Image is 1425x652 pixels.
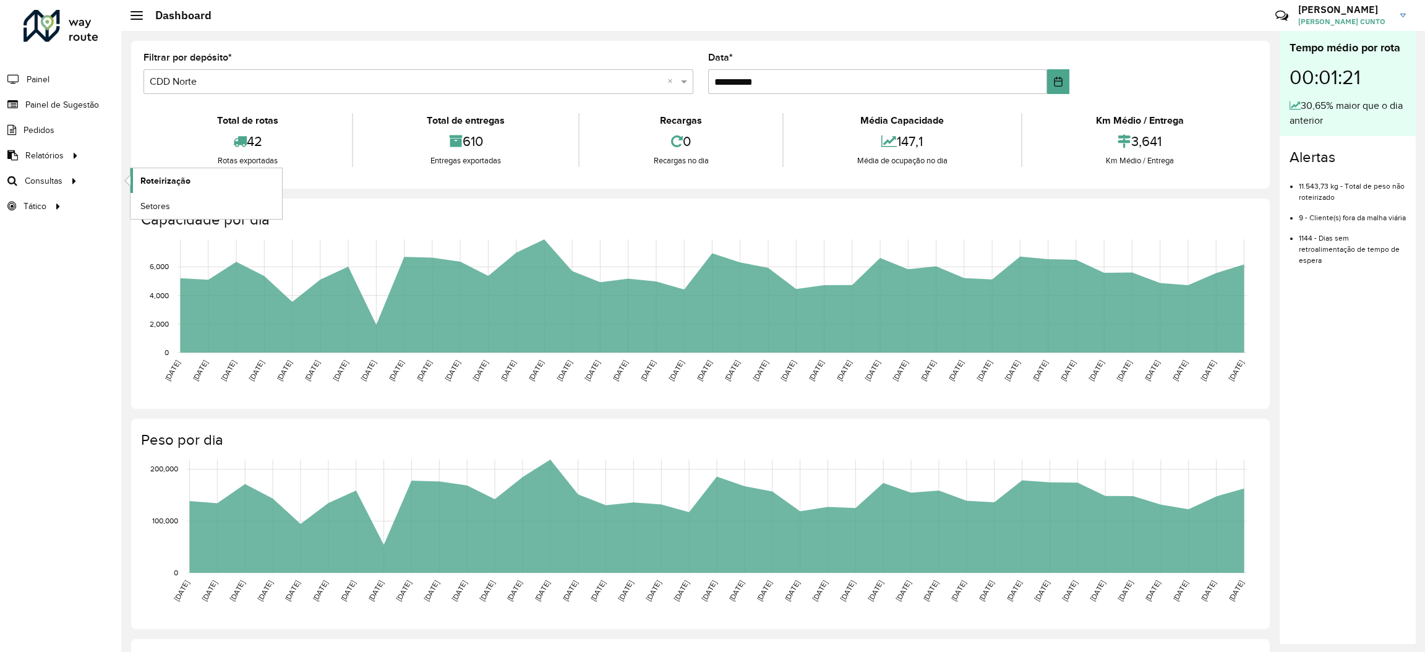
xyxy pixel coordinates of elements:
text: [DATE] [332,359,349,382]
span: Roteirização [140,174,190,187]
text: [DATE] [589,579,607,603]
text: [DATE] [228,579,246,603]
text: [DATE] [1116,579,1134,603]
div: Km Médio / Entrega [1025,113,1254,128]
text: [DATE] [1171,579,1189,603]
div: 3,641 [1025,128,1254,155]
text: 0 [174,568,178,577]
text: [DATE] [311,579,329,603]
a: Setores [131,194,282,218]
text: [DATE] [867,579,884,603]
text: [DATE] [471,359,489,382]
a: Roteirização [131,168,282,193]
text: 6,000 [150,263,169,271]
text: [DATE] [359,359,377,382]
text: [DATE] [555,359,573,382]
text: [DATE] [1227,359,1245,382]
text: [DATE] [505,579,523,603]
text: [DATE] [1033,579,1051,603]
label: Data [708,50,733,65]
div: 30,65% maior que o dia anterior [1290,98,1406,128]
div: 147,1 [787,128,1018,155]
h2: Dashboard [143,9,212,22]
text: [DATE] [220,359,237,382]
text: [DATE] [387,359,405,382]
div: Rotas exportadas [147,155,349,167]
span: Consultas [25,174,62,187]
text: [DATE] [275,359,293,382]
text: [DATE] [1087,359,1105,382]
a: Contato Rápido [1269,2,1295,29]
li: 11.543,73 kg - Total de peso não roteirizado [1299,171,1406,203]
text: 4,000 [150,291,169,299]
text: [DATE] [339,579,357,603]
text: [DATE] [1061,579,1079,603]
text: 100,000 [152,517,178,525]
span: [PERSON_NAME] CUNTO [1298,16,1391,27]
text: [DATE] [561,579,579,603]
text: [DATE] [1089,579,1106,603]
text: [DATE] [533,579,551,603]
text: [DATE] [922,579,939,603]
text: [DATE] [807,359,825,382]
li: 1144 - Dias sem retroalimentação de tempo de espera [1299,223,1406,266]
div: Km Médio / Entrega [1025,155,1254,167]
text: [DATE] [700,579,717,603]
span: Relatórios [25,149,64,162]
li: 9 - Cliente(s) fora da malha viária [1299,203,1406,223]
button: Choose Date [1047,69,1069,94]
text: [DATE] [755,579,773,603]
text: [DATE] [527,359,545,382]
text: [DATE] [173,579,190,603]
text: [DATE] [247,359,265,382]
text: [DATE] [783,579,801,603]
text: [DATE] [1115,359,1133,382]
text: [DATE] [617,579,635,603]
text: [DATE] [947,359,965,382]
text: [DATE] [863,359,881,382]
text: [DATE] [256,579,274,603]
text: 200,000 [150,465,178,473]
text: [DATE] [975,359,993,382]
text: [DATE] [1031,359,1049,382]
text: [DATE] [949,579,967,603]
text: [DATE] [283,579,301,603]
div: Entregas exportadas [356,155,575,167]
text: [DATE] [751,359,769,382]
text: [DATE] [499,359,517,382]
div: 610 [356,128,575,155]
text: 2,000 [150,320,169,328]
text: [DATE] [639,359,657,382]
span: Setores [140,200,170,213]
text: [DATE] [443,359,461,382]
text: [DATE] [894,579,912,603]
span: Clear all [667,74,678,89]
h3: [PERSON_NAME] [1298,4,1391,15]
text: [DATE] [727,579,745,603]
text: [DATE] [200,579,218,603]
label: Filtrar por depósito [143,50,232,65]
span: Painel [27,73,49,86]
text: [DATE] [367,579,385,603]
text: [DATE] [611,359,629,382]
div: Tempo médio por rota [1290,40,1406,56]
text: [DATE] [1199,359,1217,382]
h4: Peso por dia [141,431,1257,449]
text: [DATE] [1199,579,1217,603]
text: [DATE] [583,359,601,382]
text: [DATE] [422,579,440,603]
text: [DATE] [811,579,829,603]
h4: Alertas [1290,148,1406,166]
text: [DATE] [395,579,413,603]
text: 0 [165,348,169,356]
span: Painel de Sugestão [25,98,99,111]
div: 0 [583,128,779,155]
text: [DATE] [191,359,209,382]
h4: Capacidade por dia [141,211,1257,229]
div: 42 [147,128,349,155]
div: 00:01:21 [1290,56,1406,98]
span: Tático [24,200,46,213]
text: [DATE] [1227,579,1245,603]
div: Recargas [583,113,779,128]
text: [DATE] [1143,359,1161,382]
